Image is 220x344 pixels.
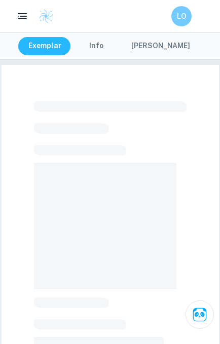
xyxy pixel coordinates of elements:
[176,11,188,22] h6: LO
[18,37,71,55] button: Exemplar
[39,9,54,24] img: Clastify logo
[121,37,200,55] button: [PERSON_NAME]
[171,6,192,26] button: LO
[32,9,54,24] a: Clastify logo
[74,37,119,55] button: Info
[186,300,214,329] button: Ask Clai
